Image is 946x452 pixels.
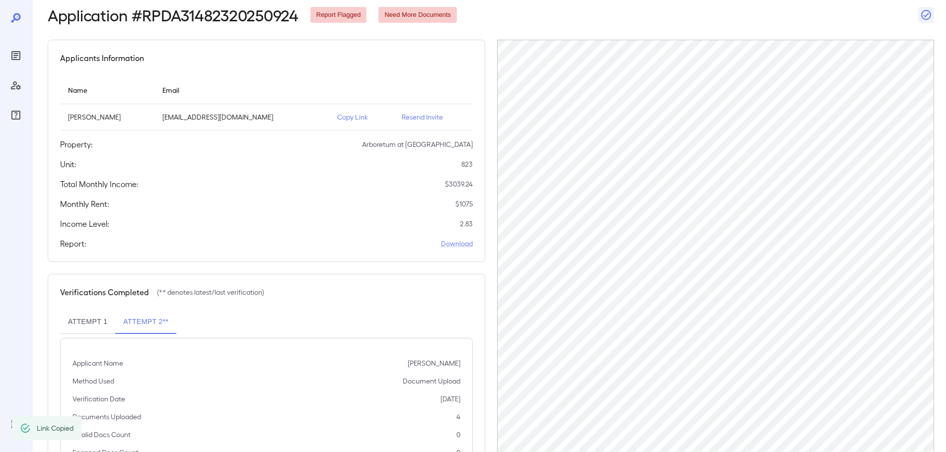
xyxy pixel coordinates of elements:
div: Link Copied [37,419,73,437]
p: (** denotes latest/last verification) [157,287,264,297]
p: Arboretum at [GEOGRAPHIC_DATA] [362,139,473,149]
p: 823 [461,159,473,169]
button: Close Report [918,7,934,23]
p: 2.83 [460,219,473,229]
p: Verification Date [73,394,125,404]
p: 4 [456,412,460,422]
p: [DATE] [440,394,460,404]
div: Log Out [8,416,24,432]
h5: Unit: [60,158,76,170]
p: Invalid Docs Count [73,430,131,440]
p: Copy Link [337,112,386,122]
span: Report Flagged [310,10,367,20]
table: simple table [60,76,473,130]
h5: Income Level: [60,218,109,230]
div: FAQ [8,107,24,123]
p: Applicant Name [73,358,123,368]
a: Download [441,239,473,249]
p: [EMAIL_ADDRESS][DOMAIN_NAME] [162,112,321,122]
p: [PERSON_NAME] [408,358,460,368]
p: Documents Uploaded [73,412,141,422]
h2: Application # RPDA31482320250924 [48,6,298,24]
p: [PERSON_NAME] [68,112,146,122]
div: Manage Users [8,77,24,93]
span: Need More Documents [378,10,457,20]
p: $ 1075 [455,199,473,209]
h5: Applicants Information [60,52,144,64]
p: Method Used [73,376,114,386]
button: Attempt 1 [60,310,115,334]
p: 0 [456,430,460,440]
th: Name [60,76,154,104]
h5: Verifications Completed [60,286,149,298]
button: Attempt 2** [115,310,176,334]
p: $ 3039.24 [445,179,473,189]
h5: Property: [60,138,93,150]
p: Resend Invite [402,112,465,122]
div: Reports [8,48,24,64]
p: Document Upload [403,376,460,386]
h5: Total Monthly Income: [60,178,139,190]
h5: Monthly Rent: [60,198,109,210]
th: Email [154,76,329,104]
h5: Report: [60,238,86,250]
